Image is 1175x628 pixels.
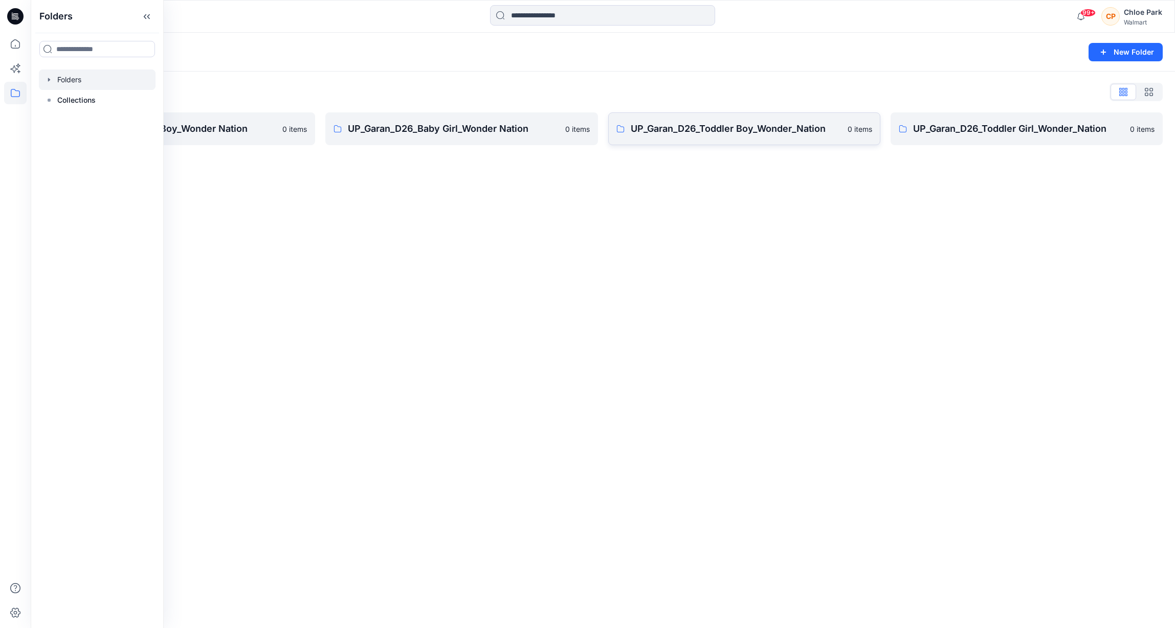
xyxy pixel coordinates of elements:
p: 0 items [848,124,872,134]
span: 99+ [1080,9,1096,17]
a: UP_Garan_D26_Baby Girl_Wonder Nation0 items [325,112,597,145]
div: Chloe Park [1124,6,1162,18]
p: UP_Garan_D26_Baby Girl_Wonder Nation [348,122,559,136]
p: 0 items [282,124,307,134]
p: UP_Garan_D26_Baby Boy_Wonder Nation [65,122,276,136]
p: UP_Garan_D26_Toddler Girl_Wonder_Nation [913,122,1124,136]
a: UP_Garan_D26_Baby Boy_Wonder Nation0 items [43,112,315,145]
div: CP [1101,7,1120,26]
p: UP_Garan_D26_Toddler Boy_Wonder_Nation [631,122,841,136]
a: UP_Garan_D26_Toddler Boy_Wonder_Nation0 items [608,112,880,145]
p: Collections [57,94,96,106]
p: 0 items [565,124,590,134]
p: 0 items [1130,124,1155,134]
a: UP_Garan_D26_Toddler Girl_Wonder_Nation0 items [891,112,1163,145]
div: Walmart [1124,18,1162,26]
button: New Folder [1089,43,1163,61]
